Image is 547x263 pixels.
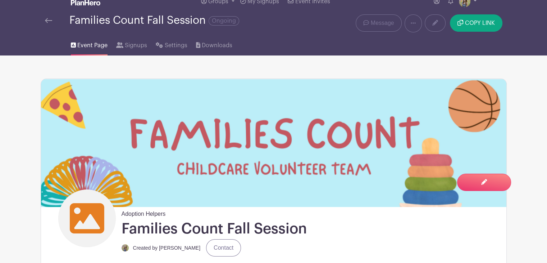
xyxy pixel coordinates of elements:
a: Event Page [71,32,108,55]
small: Created by [PERSON_NAME] [133,245,201,251]
a: Settings [156,32,187,55]
span: Downloads [202,41,232,50]
button: COPY LINK [450,14,502,32]
a: Signups [116,32,147,55]
span: Adoption Helpers [122,207,166,218]
img: back-arrow-29a5d9b10d5bd6ae65dc969a981735edf675c4d7a1fe02e03b50dbd4ba3cdb55.svg [45,18,52,23]
span: Ongoing [209,16,239,26]
img: IMG_0582.jpg [122,244,129,251]
span: COPY LINK [465,20,495,26]
span: Message [371,19,394,27]
a: Contact [206,239,241,257]
a: Downloads [196,32,232,55]
img: event_banner_8838.png [41,79,506,207]
div: Families Count Fall Session [69,14,239,26]
a: Message [356,14,401,32]
span: Settings [165,41,187,50]
span: Event Page [77,41,108,50]
span: Signups [125,41,147,50]
h1: Families Count Fall Session [122,220,307,238]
